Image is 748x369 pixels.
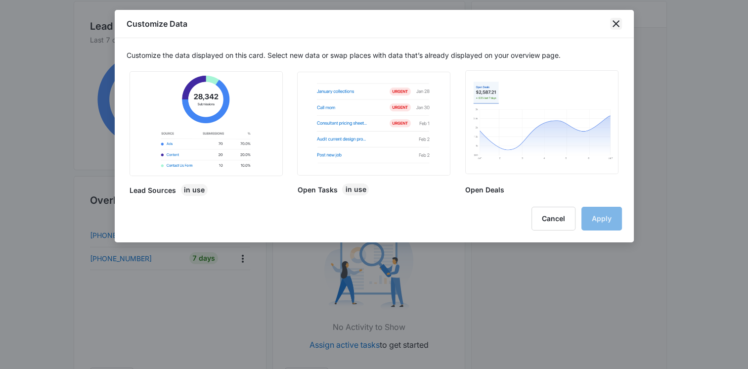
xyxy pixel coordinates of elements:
[465,184,504,195] h2: Open Deals
[467,71,616,174] img: image of an area chart in a light blue color
[610,18,622,30] button: close
[297,184,337,195] h2: Open Tasks
[531,207,575,231] button: Cancel
[132,72,281,176] img: a pie chart and a table with the top 3 lead sources
[342,184,369,195] div: In Use
[127,18,187,30] h1: Customize Data
[181,184,208,196] div: In Use
[299,72,448,175] img: a table with a list of tasks
[127,50,622,60] p: Customize the data displayed on this card. Select new data or swap places with data that’s alread...
[130,185,176,195] h2: Lead Sources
